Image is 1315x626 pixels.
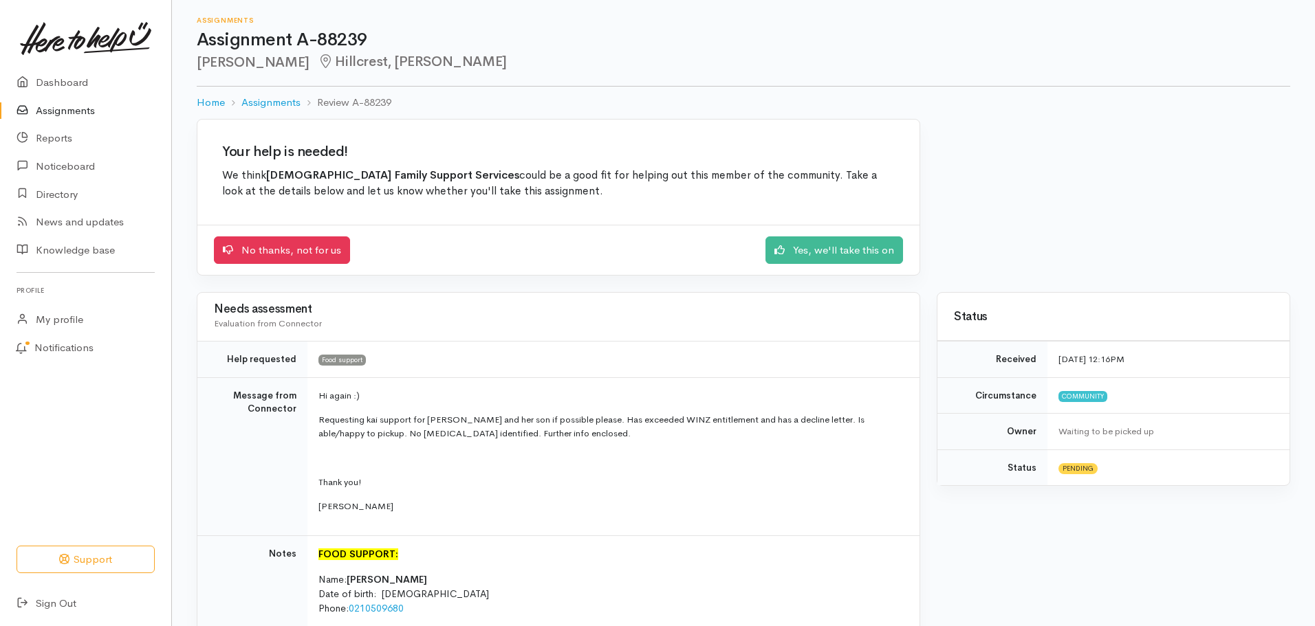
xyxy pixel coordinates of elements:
p: We think could be a good fit for helping out this member of the community. Take a look at the det... [222,168,895,200]
h2: Your help is needed! [222,144,895,159]
time: [DATE] 12:16PM [1058,353,1124,365]
span: Community [1058,391,1107,402]
a: Yes, we'll take this on [765,236,903,265]
td: Circumstance [937,377,1047,414]
nav: breadcrumb [197,87,1290,119]
span: Name: [318,573,347,585]
td: Received [937,342,1047,378]
p: Hi again :) [318,389,903,403]
p: [PERSON_NAME] [318,500,903,513]
span: Food support [318,355,366,366]
span: 0210509680 [349,602,404,614]
h3: Needs assessment [214,303,903,316]
span: Pending [1058,463,1098,474]
td: Help requested [197,342,307,378]
span: Phone: [318,602,349,614]
h2: [PERSON_NAME] [197,54,1290,70]
span: Hillcrest, [PERSON_NAME] [318,53,507,70]
td: Status [937,449,1047,485]
td: Message from Connector [197,377,307,535]
span: FOOD SUPPORT: [318,548,398,560]
h3: Status [954,311,1273,324]
p: Requesting kai support for [PERSON_NAME] and her son if possible please. Has exceeded WINZ entitl... [318,413,903,440]
a: Assignments [241,95,301,111]
p: Thank you! [318,476,903,489]
td: Owner [937,414,1047,450]
h1: Assignment A-88239 [197,30,1290,50]
span: [PERSON_NAME] [347,573,427,585]
div: Waiting to be picked up [1058,425,1273,438]
a: No thanks, not for us [214,236,350,265]
h6: Profile [17,281,155,300]
b: [DEMOGRAPHIC_DATA] Family Support Services [266,168,519,182]
h6: Assignments [197,16,1290,24]
button: Support [17,546,155,574]
a: Home [197,95,225,111]
li: Review A-88239 [301,95,391,111]
span: Date of birth: [DEMOGRAPHIC_DATA] [318,588,489,600]
span: Evaluation from Connector [214,317,322,329]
